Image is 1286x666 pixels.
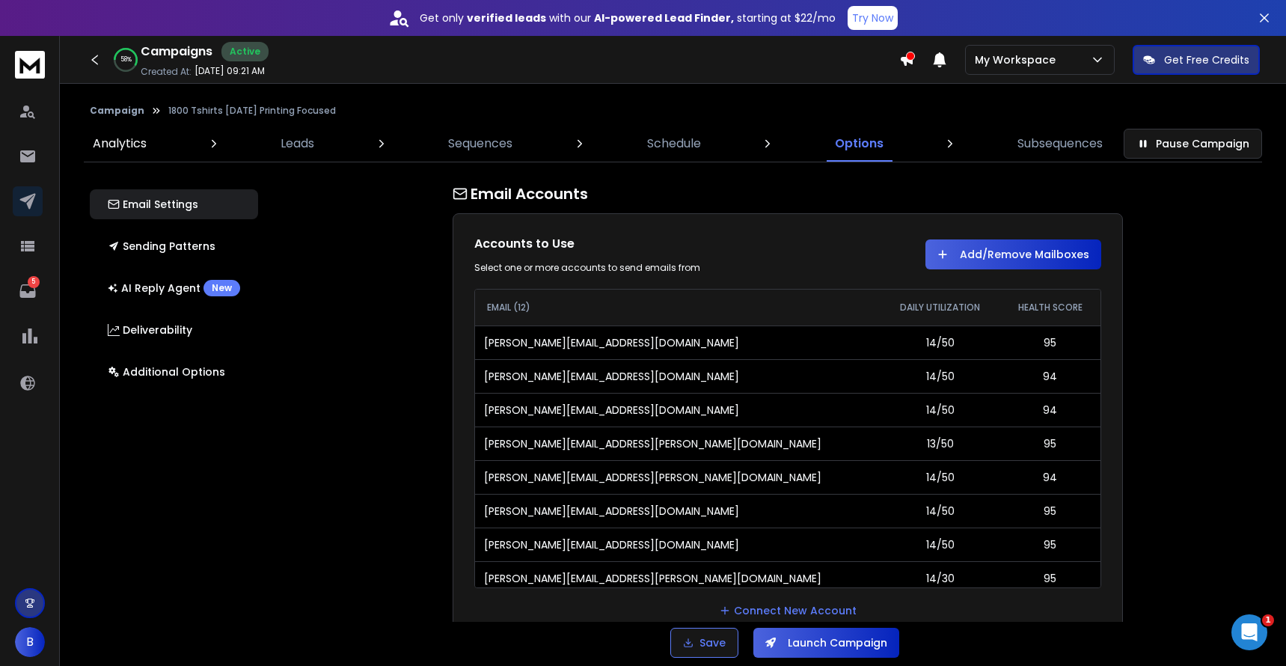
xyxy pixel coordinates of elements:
[999,393,1100,427] td: 94
[272,126,323,162] a: Leads
[15,627,45,657] button: B
[999,460,1100,494] td: 94
[881,528,1000,561] td: 14/50
[28,276,40,288] p: 5
[203,280,240,296] div: New
[881,393,1000,427] td: 14/50
[999,528,1100,561] td: 95
[1124,129,1262,159] button: Pause Campaign
[999,290,1100,326] th: HEALTH SCORE
[141,66,192,78] p: Created At:
[852,10,893,25] p: Try Now
[753,628,899,658] button: Launch Campaign
[848,6,898,30] button: Try Now
[120,55,132,64] p: 58 %
[999,494,1100,528] td: 95
[484,571,821,586] p: [PERSON_NAME][EMAIL_ADDRESS][PERSON_NAME][DOMAIN_NAME]
[484,537,739,552] p: [PERSON_NAME][EMAIL_ADDRESS][DOMAIN_NAME]
[195,65,265,77] p: [DATE] 09:21 AM
[1262,614,1274,626] span: 1
[453,183,1123,204] h1: Email Accounts
[90,231,258,261] button: Sending Patterns
[13,276,43,306] a: 5
[484,403,739,418] p: [PERSON_NAME][EMAIL_ADDRESS][DOMAIN_NAME]
[90,189,258,219] button: Email Settings
[881,427,1000,460] td: 13/50
[881,290,1000,326] th: DAILY UTILIZATION
[474,235,773,253] h1: Accounts to Use
[719,603,857,618] a: Connect New Account
[881,359,1000,393] td: 14/50
[108,323,192,337] p: Deliverability
[475,290,881,326] th: EMAIL (12)
[93,135,147,153] p: Analytics
[1164,52,1249,67] p: Get Free Credits
[594,10,734,25] strong: AI-powered Lead Finder,
[420,10,836,25] p: Get only with our starting at $22/mo
[999,561,1100,595] td: 95
[975,52,1062,67] p: My Workspace
[999,427,1100,460] td: 95
[108,364,225,379] p: Additional Options
[90,105,144,117] button: Campaign
[881,494,1000,528] td: 14/50
[484,470,821,485] p: [PERSON_NAME][EMAIL_ADDRESS][PERSON_NAME][DOMAIN_NAME]
[108,197,198,212] p: Email Settings
[999,359,1100,393] td: 94
[474,262,773,274] div: Select one or more accounts to send emails from
[1017,135,1103,153] p: Subsequences
[484,369,739,384] p: [PERSON_NAME][EMAIL_ADDRESS][DOMAIN_NAME]
[484,436,821,451] p: [PERSON_NAME][EMAIL_ADDRESS][PERSON_NAME][DOMAIN_NAME]
[638,126,710,162] a: Schedule
[881,326,1000,359] td: 14/50
[1133,45,1260,75] button: Get Free Credits
[835,135,884,153] p: Options
[881,460,1000,494] td: 14/50
[826,126,892,162] a: Options
[281,135,314,153] p: Leads
[439,126,521,162] a: Sequences
[1008,126,1112,162] a: Subsequences
[15,51,45,79] img: logo
[141,43,212,61] h1: Campaigns
[84,126,156,162] a: Analytics
[881,561,1000,595] td: 14/30
[484,504,739,519] p: [PERSON_NAME][EMAIL_ADDRESS][DOMAIN_NAME]
[925,239,1101,269] button: Add/Remove Mailboxes
[467,10,546,25] strong: verified leads
[221,42,269,61] div: Active
[670,628,738,658] button: Save
[90,315,258,345] button: Deliverability
[108,280,240,296] p: AI Reply Agent
[1231,614,1267,650] iframe: Intercom live chat
[448,135,512,153] p: Sequences
[108,239,215,254] p: Sending Patterns
[168,105,336,117] p: 1800 Tshirts [DATE] Printing Focused
[484,335,739,350] p: [PERSON_NAME][EMAIL_ADDRESS][DOMAIN_NAME]
[90,273,258,303] button: AI Reply AgentNew
[647,135,701,153] p: Schedule
[90,357,258,387] button: Additional Options
[999,326,1100,359] td: 95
